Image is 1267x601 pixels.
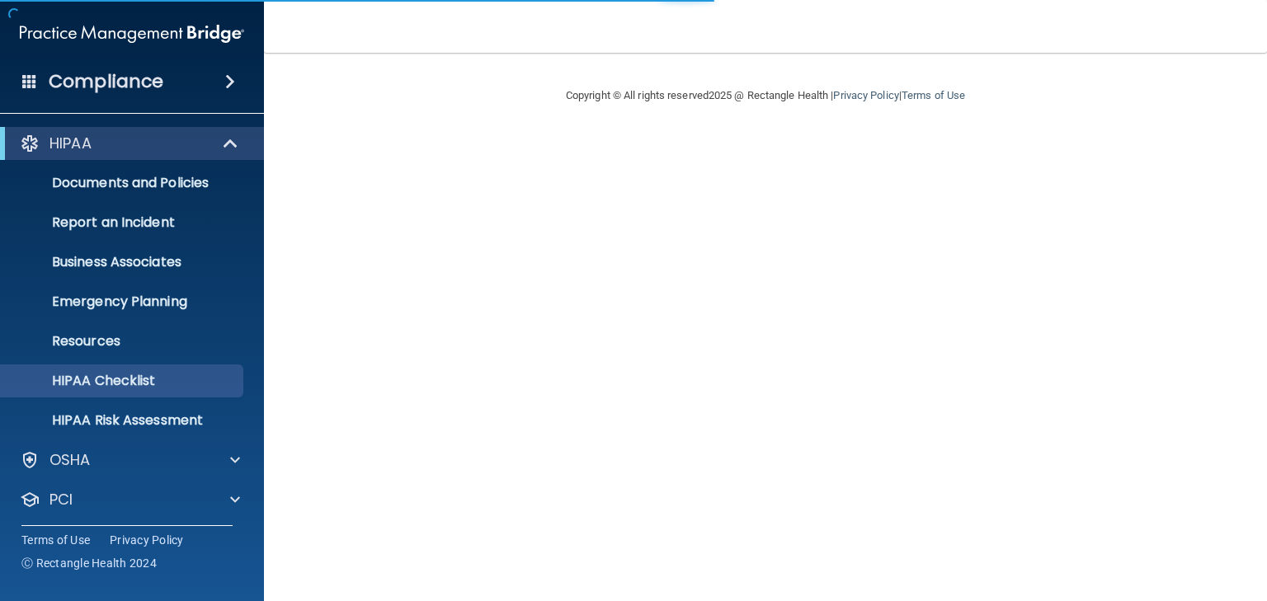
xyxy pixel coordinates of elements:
[902,89,965,101] a: Terms of Use
[110,532,184,548] a: Privacy Policy
[11,214,236,231] p: Report an Incident
[11,293,236,310] p: Emergency Planning
[11,254,236,270] p: Business Associates
[464,69,1067,122] div: Copyright © All rights reserved 2025 @ Rectangle Health | |
[11,333,236,350] p: Resources
[49,134,92,153] p: HIPAA
[49,450,91,470] p: OSHA
[11,412,236,429] p: HIPAA Risk Assessment
[833,89,898,101] a: Privacy Policy
[49,70,163,93] h4: Compliance
[11,175,236,191] p: Documents and Policies
[20,17,244,50] img: PMB logo
[21,532,90,548] a: Terms of Use
[20,134,239,153] a: HIPAA
[21,555,157,571] span: Ⓒ Rectangle Health 2024
[20,490,240,509] a: PCI
[20,450,240,470] a: OSHA
[11,373,236,389] p: HIPAA Checklist
[49,490,73,509] p: PCI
